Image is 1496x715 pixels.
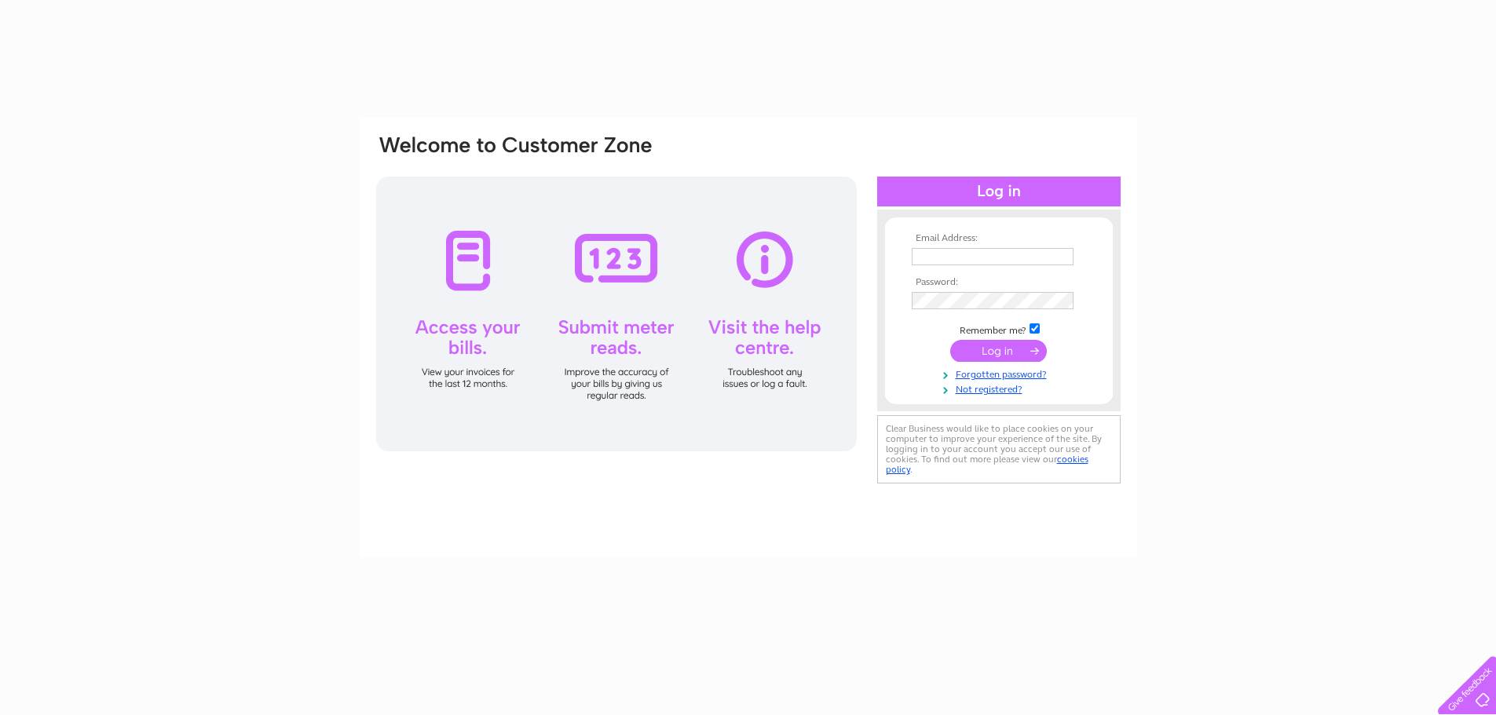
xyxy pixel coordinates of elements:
th: Email Address: [908,233,1090,244]
div: Clear Business would like to place cookies on your computer to improve your experience of the sit... [877,415,1121,483]
a: cookies policy [886,454,1088,475]
input: Submit [950,340,1047,362]
a: Not registered? [912,381,1090,396]
a: Forgotten password? [912,366,1090,381]
td: Remember me? [908,321,1090,337]
th: Password: [908,277,1090,288]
